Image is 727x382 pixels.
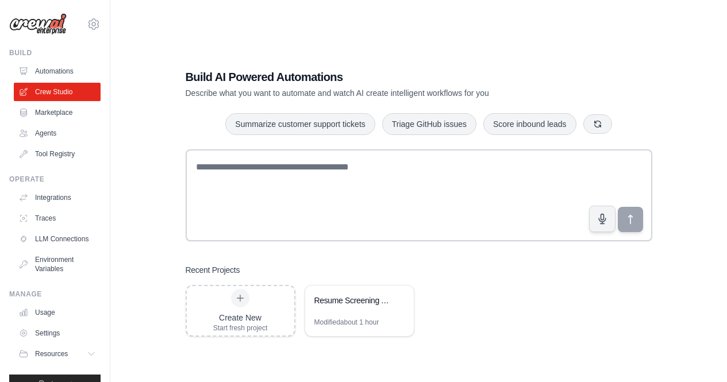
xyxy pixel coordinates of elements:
[186,87,572,99] p: Describe what you want to automate and watch AI create intelligent workflows for you
[186,69,572,85] h1: Build AI Powered Automations
[14,324,101,342] a: Settings
[14,209,101,227] a: Traces
[14,103,101,122] a: Marketplace
[213,323,268,333] div: Start fresh project
[14,230,101,248] a: LLM Connections
[9,48,101,57] div: Build
[14,83,101,101] a: Crew Studio
[213,312,268,323] div: Create New
[14,145,101,163] a: Tool Registry
[9,290,101,299] div: Manage
[14,124,101,142] a: Agents
[314,318,379,327] div: Modified about 1 hour
[186,264,240,276] h3: Recent Projects
[483,113,576,135] button: Score inbound leads
[14,303,101,322] a: Usage
[9,175,101,184] div: Operate
[9,13,67,35] img: Logo
[225,113,375,135] button: Summarize customer support tickets
[14,62,101,80] a: Automations
[14,188,101,207] a: Integrations
[35,349,68,358] span: Resources
[14,345,101,363] button: Resources
[382,113,476,135] button: Triage GitHub issues
[14,250,101,278] a: Environment Variables
[589,206,616,232] button: Click to speak your automation idea
[314,295,393,306] div: Resume Screening Automation
[583,114,612,134] button: Get new suggestions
